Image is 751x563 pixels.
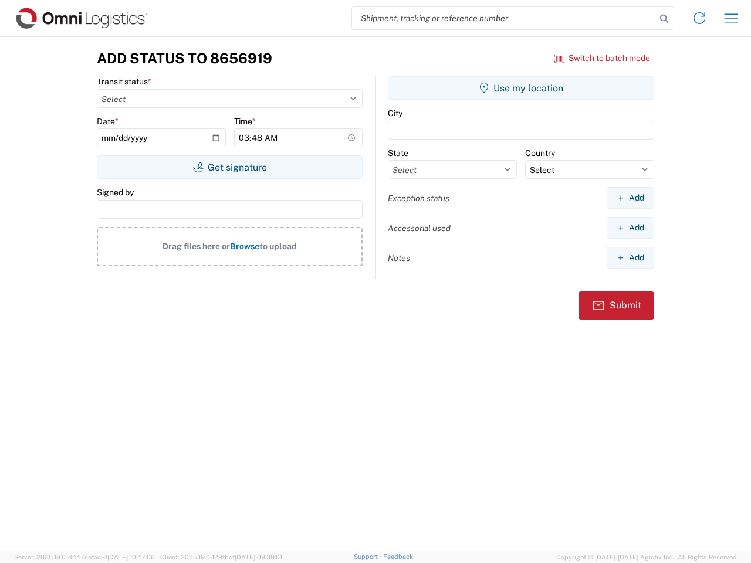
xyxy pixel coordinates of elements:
[388,223,451,233] label: Accessorial used
[160,554,282,561] span: Client: 2025.19.0-129fbcf
[383,553,413,560] a: Feedback
[259,242,297,251] span: to upload
[14,554,155,561] span: Server: 2025.19.0-d447cefac8f
[388,76,654,100] button: Use my location
[556,552,737,562] span: Copyright © [DATE]-[DATE] Agistix Inc., All Rights Reserved
[234,116,256,127] label: Time
[97,187,134,198] label: Signed by
[388,148,408,158] label: State
[235,554,282,561] span: [DATE] 09:39:01
[97,76,151,87] label: Transit status
[97,116,119,127] label: Date
[352,7,656,29] input: Shipment, tracking or reference number
[607,187,654,209] button: Add
[97,50,272,67] h3: Add Status to 8656919
[388,108,402,118] label: City
[607,217,654,239] button: Add
[107,554,155,561] span: [DATE] 10:47:06
[607,247,654,269] button: Add
[554,49,650,68] button: Switch to batch mode
[579,291,654,320] button: Submit
[525,148,555,158] label: Country
[163,242,230,251] span: Drag files here or
[230,242,259,251] span: Browse
[354,553,383,560] a: Support
[97,155,363,179] button: Get signature
[388,253,410,263] label: Notes
[388,193,449,204] label: Exception status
